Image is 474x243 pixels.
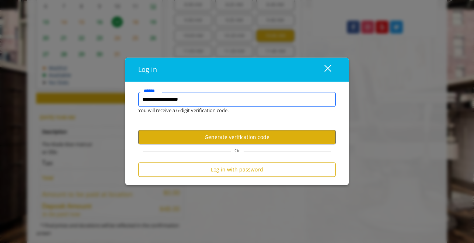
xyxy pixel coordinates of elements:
[316,64,331,75] div: close dialog
[138,163,336,177] button: Log in with password
[138,130,336,145] button: Generate verification code
[231,147,244,154] span: Or
[133,107,330,115] div: You will receive a 6-digit verification code.
[138,65,157,74] span: Log in
[311,62,336,77] button: close dialog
